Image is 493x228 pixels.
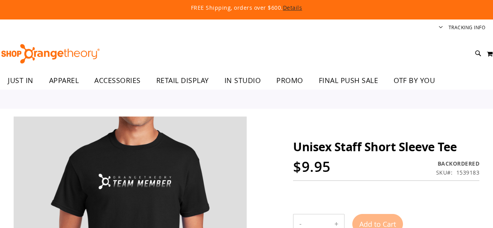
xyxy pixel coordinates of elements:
[28,4,465,12] p: FREE Shipping, orders over $600.
[436,160,480,168] div: Availability
[156,72,209,89] span: RETAIL DISPLAY
[87,72,148,90] a: ACCESSORIES
[293,139,457,155] span: Unisex Staff Short Sleeve Tee
[217,72,269,89] a: IN STUDIO
[148,72,217,90] a: RETAIL DISPLAY
[8,72,34,89] span: JUST IN
[224,72,261,89] span: IN STUDIO
[49,72,79,89] span: APPAREL
[439,24,443,32] button: Account menu
[394,72,435,89] span: OTF BY YOU
[311,72,386,90] a: FINAL PUSH SALE
[41,72,87,90] a: APPAREL
[283,4,302,11] a: Details
[456,169,480,177] div: 1539183
[293,157,331,176] span: $9.95
[386,72,443,90] a: OTF BY YOU
[436,169,453,176] strong: SKU
[319,72,378,89] span: FINAL PUSH SALE
[276,72,303,89] span: PROMO
[449,24,486,31] a: Tracking Info
[436,160,480,168] div: Backordered
[94,72,141,89] span: ACCESSORIES
[269,72,311,90] a: PROMO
